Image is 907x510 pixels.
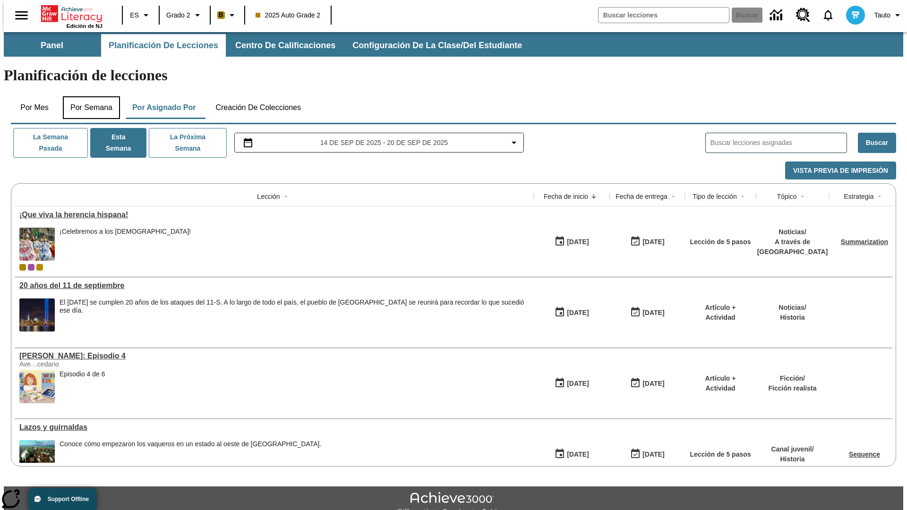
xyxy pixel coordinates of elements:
h1: Planificación de lecciones [4,67,903,84]
button: Escoja un nuevo avatar [840,3,871,27]
span: B [219,9,223,21]
div: Episodio 4 de 6 [60,370,105,403]
button: 09/14/25: Primer día en que estuvo disponible la lección [551,445,592,463]
a: Lazos y guirnaldas, Lecciones [19,423,529,432]
div: [DATE] [567,236,589,248]
p: Canal juvenil / [771,444,813,454]
div: Conoce cómo empezaron los vaqueros en un estado al oeste de Estados Unidos. [60,440,321,473]
button: 09/14/25: Primer día en que estuvo disponible la lección [551,304,592,322]
button: Lenguaje: ES, Selecciona un idioma [126,7,156,24]
p: Noticias / [757,227,828,237]
p: Ficción / [769,374,817,383]
div: [DATE] [567,378,589,390]
a: Notificaciones [816,3,840,27]
button: Planificación de lecciones [101,34,226,57]
span: Panel [41,40,63,51]
div: Tipo de lección [693,192,737,201]
p: Historia [779,313,806,323]
div: Elena Menope: Episodio 4 [19,352,529,360]
div: [DATE] [642,449,664,460]
button: Boost El color de la clase es anaranjado claro. Cambiar el color de la clase. [214,7,241,24]
button: Vista previa de impresión [785,161,896,180]
img: Tributo con luces en la ciudad de Nueva York desde el Parque Estatal Liberty (Nueva Jersey) [19,298,55,331]
button: Abrir el menú lateral [8,1,35,29]
div: Ave…cedario [19,360,161,368]
a: Portada [41,4,103,23]
p: Noticias / [779,303,806,313]
div: [DATE] [642,378,664,390]
p: A través de [GEOGRAPHIC_DATA] [757,237,828,257]
div: [DATE] [642,307,664,319]
button: 09/14/25: Último día en que podrá accederse la lección [627,304,667,322]
p: Artículo + Actividad [690,374,751,393]
div: [DATE] [567,449,589,460]
span: Planificación de lecciones [109,40,218,51]
div: Fecha de inicio [544,192,588,201]
div: ¡Que viva la herencia hispana! [19,211,529,219]
span: Tauto [874,10,890,20]
input: Buscar campo [599,8,729,23]
button: Sort [667,191,679,202]
button: Panel [5,34,99,57]
button: 09/21/25: Último día en que podrá accederse la lección [627,233,667,251]
button: Sort [737,191,748,202]
a: 20 años del 11 de septiembre, Lecciones [19,281,529,290]
div: Clase actual [19,264,26,271]
button: Centro de calificaciones [228,34,343,57]
span: Configuración de la clase/del estudiante [352,40,522,51]
a: Summarization [841,238,888,246]
a: Elena Menope: Episodio 4, Lecciones [19,352,529,360]
div: Tópico [777,192,796,201]
button: Esta semana [90,128,146,158]
div: Subbarra de navegación [4,32,903,57]
button: Buscar [858,133,896,153]
button: 09/14/25: Último día en que podrá accederse la lección [627,374,667,392]
img: dos filas de mujeres hispanas en un desfile que celebra la cultura hispana. Las mujeres lucen col... [19,228,55,261]
span: Edición de NJ [67,23,103,29]
span: Centro de calificaciones [235,40,335,51]
span: 2025 Auto Grade 2 [256,10,321,20]
svg: Collapse Date Range Filter [508,137,520,148]
div: Portada [41,3,103,29]
div: El 11 de septiembre de 2021 se cumplen 20 años de los ataques del 11-S. A lo largo de todo el paí... [60,298,529,331]
button: Por asignado por [125,96,204,119]
button: Sort [280,191,291,202]
div: Subbarra de navegación [4,34,531,57]
span: Grado 2 [166,10,190,20]
button: Sort [588,191,599,202]
div: OL 2025 Auto Grade 3 [28,264,34,271]
button: Grado: Grado 2, Elige un grado [163,7,207,24]
div: Lazos y guirnaldas [19,423,529,432]
img: paniolos hawaianos (vaqueros) arreando ganado [19,440,55,473]
button: Sort [874,191,885,202]
div: ¡Celebremos a los hispanoamericanos! [60,228,191,261]
button: Perfil/Configuración [871,7,907,24]
button: La próxima semana [149,128,226,158]
button: Sort [797,191,808,202]
div: Fecha de entrega [616,192,667,201]
p: Historia [771,454,813,464]
div: Episodio 4 de 6 [60,370,105,378]
a: Centro de recursos, Se abrirá en una pestaña nueva. [790,2,816,28]
div: ¡Celebremos a los [DEMOGRAPHIC_DATA]! [60,228,191,236]
button: Support Offline [28,488,96,510]
button: Por semana [63,96,120,119]
button: La semana pasada [13,128,88,158]
button: 09/14/25: Último día en que podrá accederse la lección [627,445,667,463]
div: [DATE] [567,307,589,319]
button: Por mes [11,96,58,119]
a: ¡Que viva la herencia hispana!, Lecciones [19,211,529,219]
input: Buscar lecciones asignadas [710,136,847,150]
p: Ficción realista [769,383,817,393]
img: Elena está sentada en la mesa de clase, poniendo pegamento en un trozo de papel. Encima de la mes... [19,370,55,403]
div: Lección [257,192,280,201]
a: Sequence [849,450,880,458]
div: New 2025 class [36,264,43,271]
p: Lección de 5 pasos [690,450,751,459]
button: Seleccione el intervalo de fechas opción del menú [239,137,520,148]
